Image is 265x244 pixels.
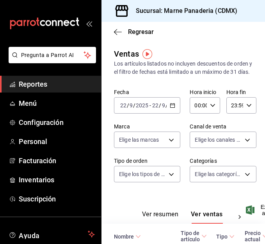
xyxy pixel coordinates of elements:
span: Suscripción [19,194,95,204]
div: Tipo [216,233,228,240]
div: navigation tabs [142,210,232,224]
input: -- [129,102,133,109]
button: Regresar [114,28,154,36]
span: Elige las marcas [119,136,159,144]
div: Nombre [114,233,134,240]
span: Inventarios [19,175,95,185]
div: Ventas [114,48,139,60]
span: / [133,102,135,109]
span: Menú [19,98,95,109]
input: -- [162,102,165,109]
span: Ayuda [19,230,85,239]
button: open_drawer_menu [86,20,92,27]
span: Elige los tipos de orden [119,170,166,178]
button: Ver resumen [142,210,178,224]
input: -- [152,102,159,109]
span: Elige los canales de venta [195,136,242,144]
span: / [165,102,168,109]
a: Pregunta a Parrot AI [5,57,96,65]
span: / [159,102,161,109]
span: Facturación [19,155,95,166]
span: Tipo de artículo [181,230,207,242]
span: Pregunta a Parrot AI [21,51,84,59]
span: Elige las categorías [195,170,242,178]
img: Tooltip marker [142,49,152,59]
label: Categorías [190,158,256,164]
div: Tipo de artículo [181,230,200,242]
span: Personal [19,136,95,147]
span: Configuración [19,117,95,128]
button: Pregunta a Parrot AI [9,47,96,63]
label: Tipo de orden [114,158,180,164]
div: Los artículos listados no incluyen descuentos de orden y el filtro de fechas está limitado a un m... [114,60,253,76]
label: Canal de venta [190,124,256,129]
span: Nombre [114,233,141,240]
span: / [127,102,129,109]
label: Hora fin [226,89,256,95]
span: Tipo [216,233,235,240]
label: Hora inicio [190,89,220,95]
div: Precio actual [245,230,261,242]
input: -- [120,102,127,109]
span: Regresar [128,28,154,36]
h3: Sucursal: Marne Panaderia (CDMX) [130,6,237,16]
input: ---- [135,102,149,109]
span: Reportes [19,79,95,89]
button: Ver ventas [191,210,223,224]
label: Marca [114,124,180,129]
span: - [149,102,151,109]
label: Fecha [114,89,180,95]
